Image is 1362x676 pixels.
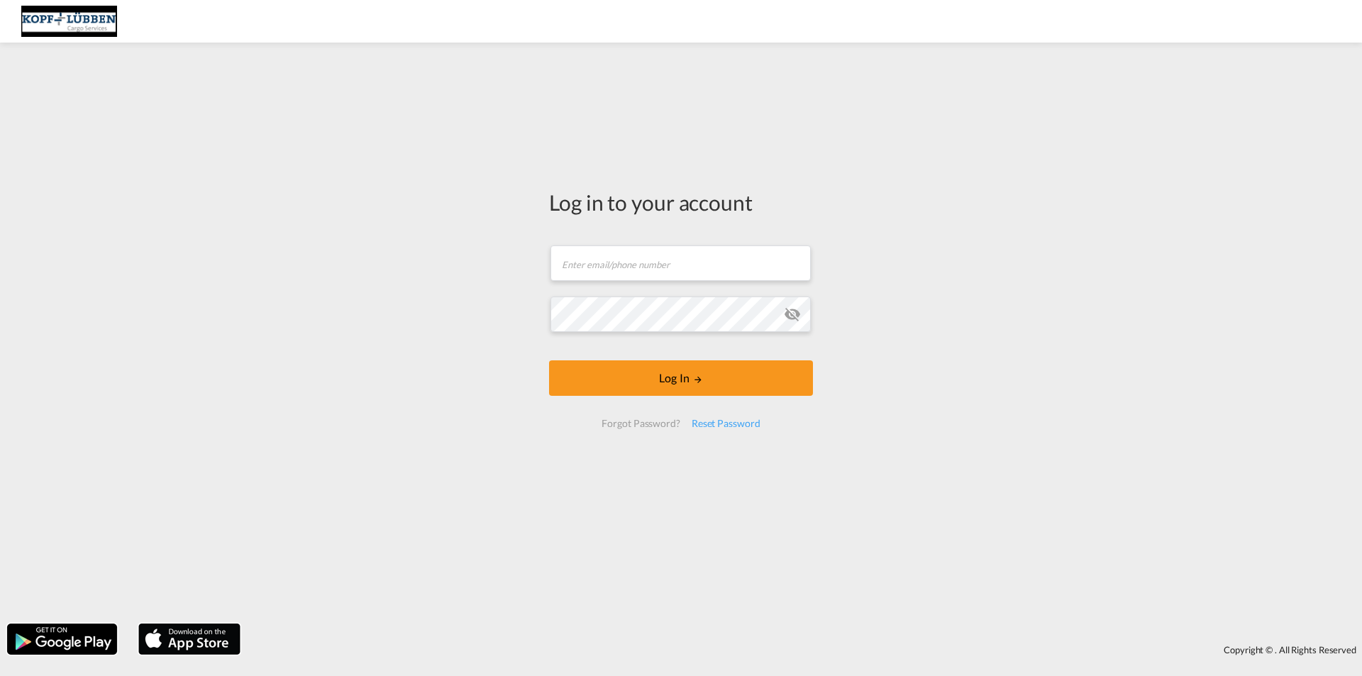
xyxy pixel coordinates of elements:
[549,360,813,396] button: LOGIN
[549,187,813,217] div: Log in to your account
[596,411,685,436] div: Forgot Password?
[6,622,118,656] img: google.png
[248,638,1362,662] div: Copyright © . All Rights Reserved
[686,411,766,436] div: Reset Password
[784,306,801,323] md-icon: icon-eye-off
[21,6,117,38] img: 25cf3bb0aafc11ee9c4fdbd399af7748.JPG
[137,622,242,656] img: apple.png
[550,245,811,281] input: Enter email/phone number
